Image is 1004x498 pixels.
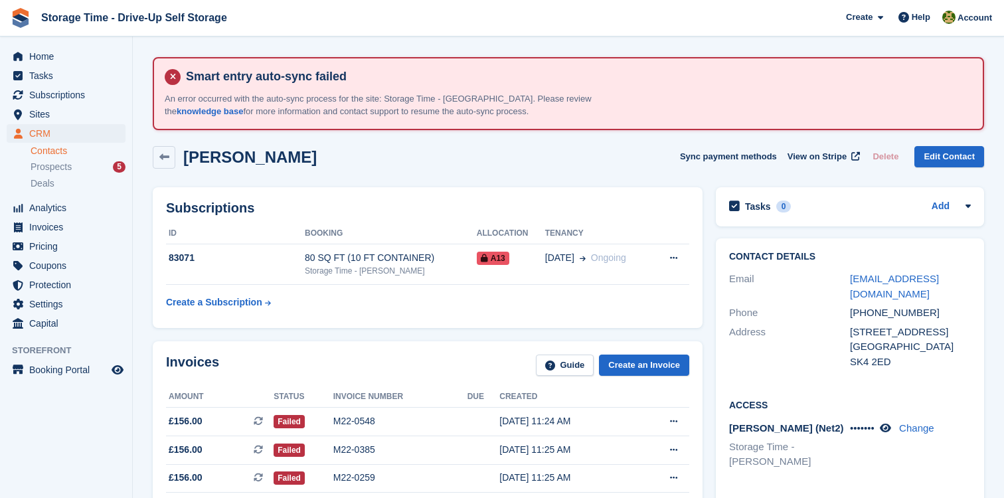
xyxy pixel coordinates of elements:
img: stora-icon-8386f47178a22dfd0bd8f6a31ec36ba5ce8667c1dd55bd0f319d3a0aa187defe.svg [11,8,31,28]
div: Create a Subscription [166,295,262,309]
div: [STREET_ADDRESS] [850,325,971,340]
button: Delete [867,146,904,168]
div: [DATE] 11:24 AM [499,414,635,428]
a: menu [7,276,126,294]
div: 80 SQ FT (10 FT CONTAINER) [305,251,477,265]
a: Prospects 5 [31,160,126,174]
li: Storage Time - [PERSON_NAME] [729,440,850,469]
a: menu [7,218,126,236]
th: Due [467,386,500,408]
p: An error occurred with the auto-sync process for the site: Storage Time - [GEOGRAPHIC_DATA]. Plea... [165,92,629,118]
a: Guide [536,355,594,376]
span: Invoices [29,218,109,236]
span: Help [912,11,930,24]
h2: [PERSON_NAME] [183,148,317,166]
img: Zain Sarwar [942,11,956,24]
div: [GEOGRAPHIC_DATA] [850,339,971,355]
a: menu [7,295,126,313]
th: Amount [166,386,274,408]
a: View on Stripe [782,146,863,168]
span: Capital [29,314,109,333]
a: menu [7,105,126,124]
span: CRM [29,124,109,143]
span: Failed [274,471,305,485]
div: 83071 [166,251,305,265]
h4: Smart entry auto-sync failed [181,69,972,84]
a: menu [7,47,126,66]
span: Deals [31,177,54,190]
span: £156.00 [169,414,203,428]
div: M22-0259 [333,471,467,485]
a: menu [7,256,126,275]
div: [PHONE_NUMBER] [850,305,971,321]
span: Home [29,47,109,66]
a: Contacts [31,145,126,157]
th: Tenancy [545,223,653,244]
span: Analytics [29,199,109,217]
span: Tasks [29,66,109,85]
span: Sites [29,105,109,124]
span: Booking Portal [29,361,109,379]
a: menu [7,237,126,256]
span: A13 [477,252,509,265]
div: M22-0548 [333,414,467,428]
th: Allocation [477,223,545,244]
span: Coupons [29,256,109,275]
a: Create a Subscription [166,290,271,315]
th: Status [274,386,333,408]
span: Protection [29,276,109,294]
th: Booking [305,223,477,244]
th: Created [499,386,635,408]
h2: Contact Details [729,252,971,262]
a: menu [7,66,126,85]
a: menu [7,199,126,217]
h2: Subscriptions [166,201,689,216]
a: Storage Time - Drive-Up Self Storage [36,7,232,29]
span: Ongoing [591,252,626,263]
span: Subscriptions [29,86,109,104]
div: [DATE] 11:25 AM [499,443,635,457]
a: menu [7,86,126,104]
span: Prospects [31,161,72,173]
h2: Invoices [166,355,219,376]
a: Add [932,199,950,214]
a: [EMAIL_ADDRESS][DOMAIN_NAME] [850,273,939,299]
span: £156.00 [169,443,203,457]
a: menu [7,314,126,333]
div: 0 [776,201,792,212]
span: Pricing [29,237,109,256]
div: Email [729,272,850,301]
div: Phone [729,305,850,321]
th: Invoice number [333,386,467,408]
a: menu [7,124,126,143]
div: [DATE] 11:25 AM [499,471,635,485]
span: ••••••• [850,422,875,434]
h2: Access [729,398,971,411]
span: Storefront [12,344,132,357]
div: M22-0385 [333,443,467,457]
a: Edit Contact [914,146,984,168]
span: £156.00 [169,471,203,485]
span: [PERSON_NAME] (Net2) [729,422,844,434]
a: Create an Invoice [599,355,689,376]
a: Deals [31,177,126,191]
a: Preview store [110,362,126,378]
span: Failed [274,415,305,428]
a: knowledge base [177,106,243,116]
div: Address [729,325,850,370]
a: menu [7,361,126,379]
span: Create [846,11,873,24]
th: ID [166,223,305,244]
span: View on Stripe [788,150,847,163]
div: SK4 2ED [850,355,971,370]
button: Sync payment methods [680,146,777,168]
span: Settings [29,295,109,313]
div: Storage Time - [PERSON_NAME] [305,265,477,277]
span: [DATE] [545,251,574,265]
span: Failed [274,444,305,457]
div: 5 [113,161,126,173]
span: Account [958,11,992,25]
a: Change [899,422,934,434]
h2: Tasks [745,201,771,212]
